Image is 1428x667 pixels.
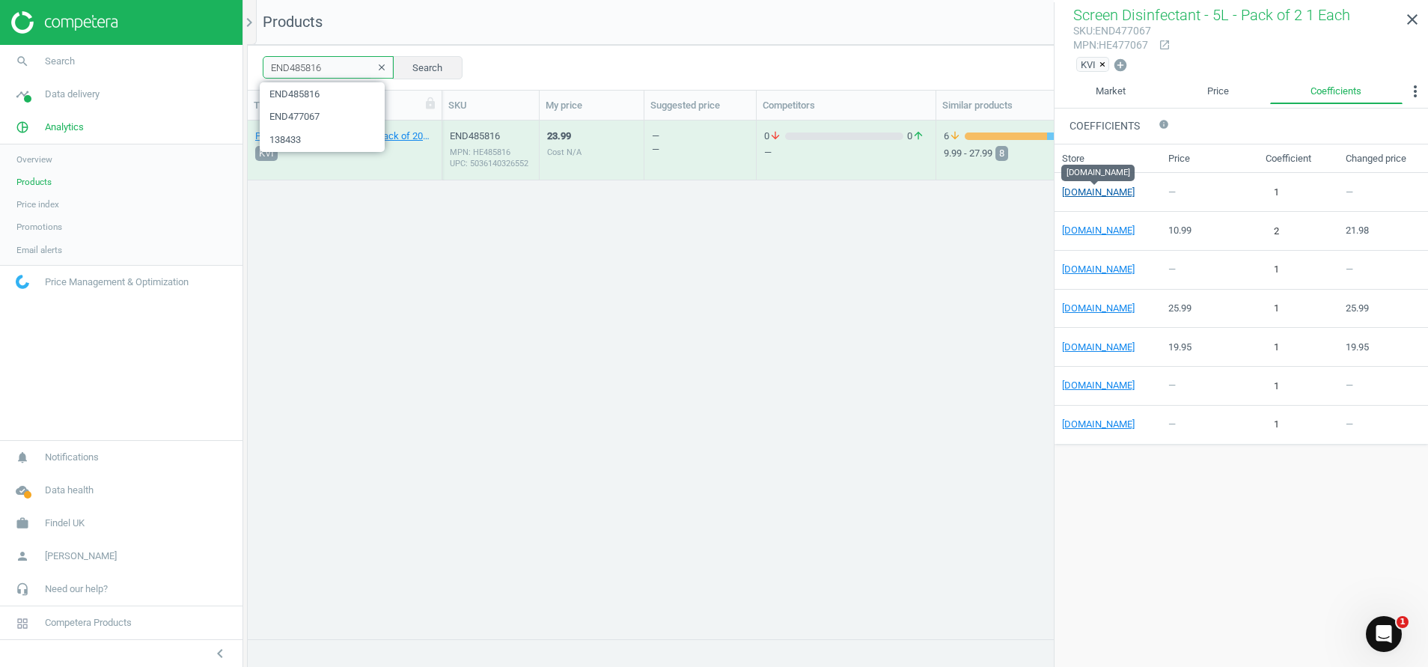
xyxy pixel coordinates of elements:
[999,146,1004,161] span: 8
[16,244,62,256] span: Email alerts
[16,176,52,188] span: Products
[652,130,659,178] div: —
[1168,224,1236,237] div: 10.99
[1397,616,1409,628] span: 1
[912,130,924,143] i: arrow_upward
[1062,225,1135,236] a: [DOMAIN_NAME]
[1403,79,1428,109] button: more_vert
[254,99,436,112] div: Title
[1270,79,1403,104] a: Coefficients
[211,645,229,663] i: chevron_left
[45,484,94,497] span: Data health
[8,80,37,109] i: timeline
[1168,380,1176,391] span: —
[944,143,1085,164] div: 9.99 - 27.99
[16,198,59,210] span: Price index
[1159,39,1171,51] i: open_in_new
[1062,186,1135,198] a: [DOMAIN_NAME]
[1099,59,1105,70] span: ×
[370,58,393,79] button: clear
[652,143,659,156] div: —
[1346,341,1406,354] div: 19.95
[1168,186,1176,198] span: —
[8,443,37,472] i: notifications
[263,56,394,79] input: SKU/Title search
[448,99,533,112] div: SKU
[547,130,582,143] div: 23.99
[1338,144,1428,173] th: Changed price
[1073,24,1151,38] div: : END477067
[259,146,274,161] span: KVI
[1168,341,1236,354] div: 19.95
[1266,219,1302,243] div: 2
[1055,109,1155,144] h4: Coefficients
[16,275,29,289] img: wGWNvw8QSZomAAAAABJRU5ErkJggg==
[1403,10,1421,28] i: close
[450,130,531,143] div: END485816
[45,517,85,530] span: Findel UK
[1168,418,1176,430] span: —
[769,130,781,143] i: arrow_downward
[650,99,750,112] div: Suggested price
[248,121,1428,621] div: grid
[1266,413,1302,436] div: 1
[1055,144,1161,173] th: Store
[949,130,961,143] i: arrow_downward
[8,575,37,603] i: headset_mic
[1346,380,1353,391] span: —
[1266,258,1302,281] div: 1
[1073,39,1096,51] span: mpn
[45,616,132,630] span: Competera Products
[255,130,434,143] a: Polyco Clear Refuse Sacks - Pack of 200 200 Pack
[1113,58,1128,73] i: add_circle
[1168,264,1176,275] span: —
[1166,79,1269,104] a: Price
[944,130,965,143] span: 6
[1062,380,1135,391] a: [DOMAIN_NAME]
[1346,302,1406,315] div: 25.99
[1062,264,1135,275] a: [DOMAIN_NAME]
[1055,79,1166,104] a: Market
[263,13,323,31] span: Products
[1406,82,1424,100] i: more_vert
[1161,144,1258,173] th: Price
[1073,6,1350,24] span: Screen Disinfectant - 5L - Pack of 2 1 Each
[1061,165,1135,181] div: [DOMAIN_NAME]
[1366,616,1402,652] iframe: Intercom live chat
[1266,296,1302,320] div: 1
[45,582,108,596] span: Need our help?
[1346,224,1406,237] div: 21.98
[1099,58,1108,71] button: ×
[547,147,582,158] div: Cost N/A
[45,121,84,134] span: Analytics
[450,147,531,169] div: MPN: HE485816 UPC: 5036140326552
[1062,302,1135,314] a: [DOMAIN_NAME]
[201,644,239,663] button: chevron_left
[392,56,463,79] button: Search
[45,549,117,563] span: [PERSON_NAME]
[45,451,99,464] span: Notifications
[1159,119,1169,130] i: info
[1346,264,1353,275] span: —
[260,129,385,152] span: 138433
[45,88,100,101] span: Data delivery
[1346,418,1353,430] span: —
[1259,144,1339,173] th: Coefficient
[1073,25,1093,37] span: sku
[764,130,785,143] span: 0
[1346,186,1353,198] span: —
[8,476,37,505] i: cloud_done
[942,99,1087,112] div: Similar products
[1081,58,1096,71] span: KVI
[8,113,37,141] i: pie_chart_outlined
[1112,57,1129,74] button: add_circle
[903,130,928,143] span: 0
[45,275,189,289] span: Price Management & Optimization
[764,146,928,159] div: —
[1151,39,1171,52] a: open_in_new
[11,11,118,34] img: ajHJNr6hYgQAAAAASUVORK5CYII=
[1266,335,1302,359] div: 1
[8,509,37,537] i: work
[1062,418,1135,430] a: [DOMAIN_NAME]
[763,99,930,112] div: Competitors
